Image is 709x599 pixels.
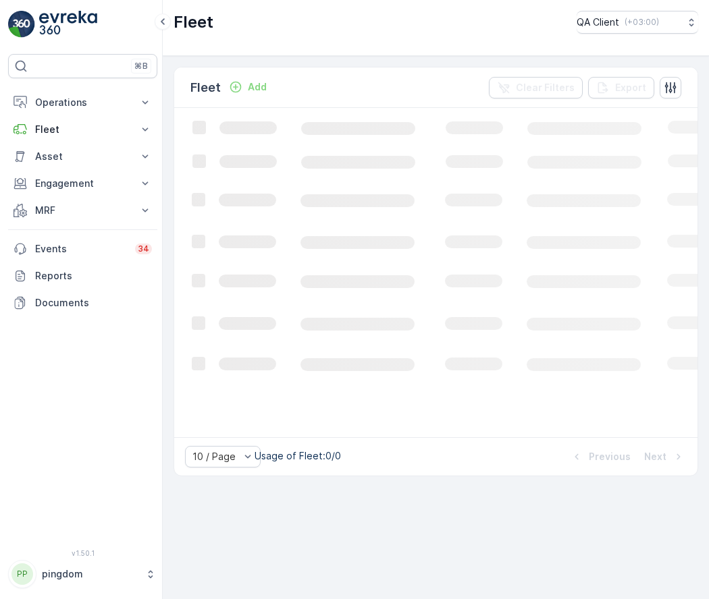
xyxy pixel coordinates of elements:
[8,89,157,116] button: Operations
[35,177,130,190] p: Engagement
[8,289,157,316] a: Documents
[625,17,659,28] p: ( +03:00 )
[8,235,157,262] a: Events34
[255,449,341,463] p: Usage of Fleet : 0/0
[8,560,157,588] button: PPpingdom
[8,197,157,224] button: MRF
[8,549,157,557] span: v 1.50.1
[35,150,130,163] p: Asset
[35,296,152,310] p: Documents
[35,123,130,136] p: Fleet
[35,204,130,217] p: MRF
[11,563,33,585] div: PP
[8,262,157,289] a: Reports
[569,449,632,465] button: Previous
[577,16,619,29] p: QA Client
[8,116,157,143] button: Fleet
[8,143,157,170] button: Asset
[39,11,97,38] img: logo_light-DOdMpM7g.png
[174,11,213,33] p: Fleet
[248,80,267,94] p: Add
[42,567,138,581] p: pingdom
[8,11,35,38] img: logo
[589,450,631,463] p: Previous
[35,269,152,283] p: Reports
[615,81,646,94] p: Export
[644,450,666,463] p: Next
[588,77,654,98] button: Export
[35,96,130,109] p: Operations
[224,79,272,95] button: Add
[35,242,127,256] p: Events
[138,244,149,254] p: 34
[489,77,583,98] button: Clear Filters
[577,11,698,34] button: QA Client(+03:00)
[134,61,148,72] p: ⌘B
[190,78,221,97] p: Fleet
[643,449,687,465] button: Next
[516,81,575,94] p: Clear Filters
[8,170,157,197] button: Engagement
